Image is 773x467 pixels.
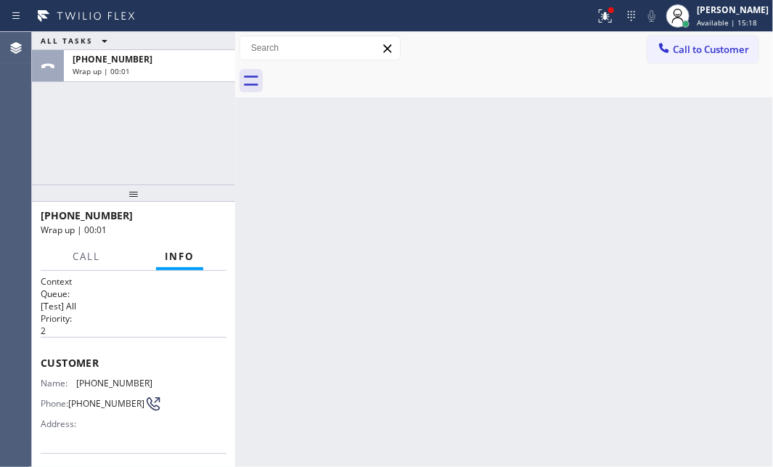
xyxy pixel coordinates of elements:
h1: Context [41,275,226,288]
button: Call [64,243,109,271]
input: Search [240,36,400,60]
span: [PHONE_NUMBER] [73,53,152,65]
h2: Queue: [41,288,226,300]
span: Available | 15:18 [697,17,757,28]
span: Call [73,250,100,263]
span: Name: [41,378,76,389]
span: [PHONE_NUMBER] [41,208,133,222]
button: Mute [642,6,662,26]
span: [PHONE_NUMBER] [76,378,152,389]
h2: Priority: [41,312,226,325]
button: Call to Customer [647,36,758,63]
span: [PHONE_NUMBER] [68,398,144,409]
span: Info [165,250,195,263]
span: Wrap up | 00:01 [73,66,130,76]
p: 2 [41,325,226,337]
span: Customer [41,356,226,370]
p: [Test] All [41,300,226,312]
button: ALL TASKS [32,32,122,49]
span: Address: [41,418,79,429]
span: Call to Customer [673,43,749,56]
span: Phone: [41,398,68,409]
span: ALL TASKS [41,36,93,46]
button: Info [156,243,203,271]
span: Wrap up | 00:01 [41,224,107,236]
div: [PERSON_NAME] [697,4,769,16]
